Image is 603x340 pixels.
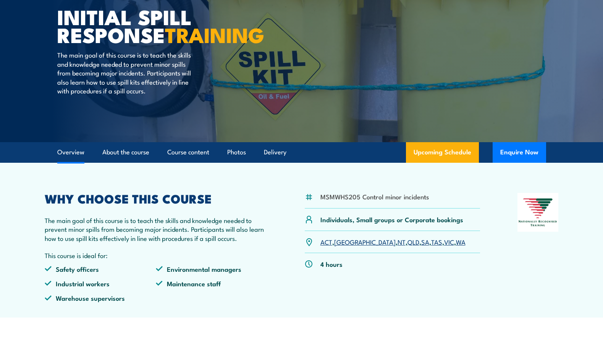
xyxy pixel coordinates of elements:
[227,142,246,162] a: Photos
[156,265,267,273] li: Environmental managers
[517,193,559,232] img: Nationally Recognised Training logo.
[45,279,156,288] li: Industrial workers
[444,237,454,246] a: VIC
[102,142,149,162] a: About the course
[57,8,246,43] h1: Initial Spill Response
[264,142,286,162] a: Delivery
[320,192,429,201] li: MSMWHS205 Control minor incidents
[456,237,466,246] a: WA
[320,215,463,224] p: Individuals, Small groups or Corporate bookings
[334,237,396,246] a: [GEOGRAPHIC_DATA]
[320,260,343,268] p: 4 hours
[431,237,442,246] a: TAS
[156,279,267,288] li: Maintenance staff
[165,18,264,50] strong: TRAINING
[57,50,197,95] p: The main goal of this course is to teach the skills and knowledge needed to prevent minor spills ...
[320,237,332,246] a: ACT
[407,237,419,246] a: QLD
[421,237,429,246] a: SA
[45,216,268,242] p: The main goal of this course is to teach the skills and knowledge needed to prevent minor spills ...
[320,237,466,246] p: , , , , , , ,
[167,142,209,162] a: Course content
[406,142,479,163] a: Upcoming Schedule
[45,265,156,273] li: Safety officers
[398,237,406,246] a: NT
[45,193,268,204] h2: WHY CHOOSE THIS COURSE
[45,251,268,260] p: This course is ideal for:
[45,293,156,302] li: Warehouse supervisors
[493,142,546,163] button: Enquire Now
[57,142,84,162] a: Overview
